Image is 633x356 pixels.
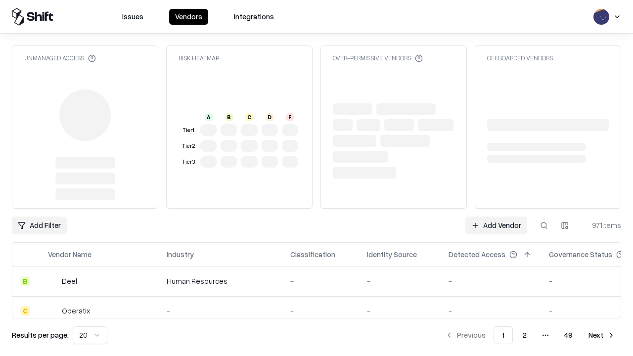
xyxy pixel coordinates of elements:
div: Tier 2 [181,142,196,150]
button: Vendors [169,9,208,25]
button: Integrations [228,9,280,25]
nav: pagination [439,326,621,344]
div: - [290,306,351,316]
div: 971 items [582,220,621,230]
div: Over-Permissive Vendors [333,54,423,62]
div: C [20,306,30,316]
div: Unmanaged Access [24,54,96,62]
button: Issues [116,9,149,25]
div: Tier 3 [181,158,196,166]
div: - [449,276,533,286]
div: Governance Status [549,249,612,260]
div: Human Resources [167,276,274,286]
div: Classification [290,249,335,260]
div: B [225,113,233,121]
button: Next [583,326,621,344]
p: Results per page: [12,330,69,340]
div: - [367,306,433,316]
div: Tier 1 [181,126,196,134]
div: Industry [167,249,194,260]
img: Deel [48,276,58,286]
div: Vendor Name [48,249,91,260]
div: Offboarded Vendors [487,54,553,62]
div: Operatix [62,306,90,316]
div: Deel [62,276,77,286]
button: Add Filter [12,217,67,234]
div: Risk Heatmap [179,54,219,62]
div: D [266,113,273,121]
button: 1 [494,326,513,344]
a: Add Vendor [465,217,527,234]
div: F [286,113,294,121]
div: A [205,113,213,121]
div: - [290,276,351,286]
div: Identity Source [367,249,417,260]
button: 2 [515,326,535,344]
div: - [367,276,433,286]
div: C [245,113,253,121]
img: Operatix [48,306,58,316]
div: Detected Access [449,249,505,260]
button: 49 [556,326,581,344]
div: - [167,306,274,316]
div: - [449,306,533,316]
div: B [20,276,30,286]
